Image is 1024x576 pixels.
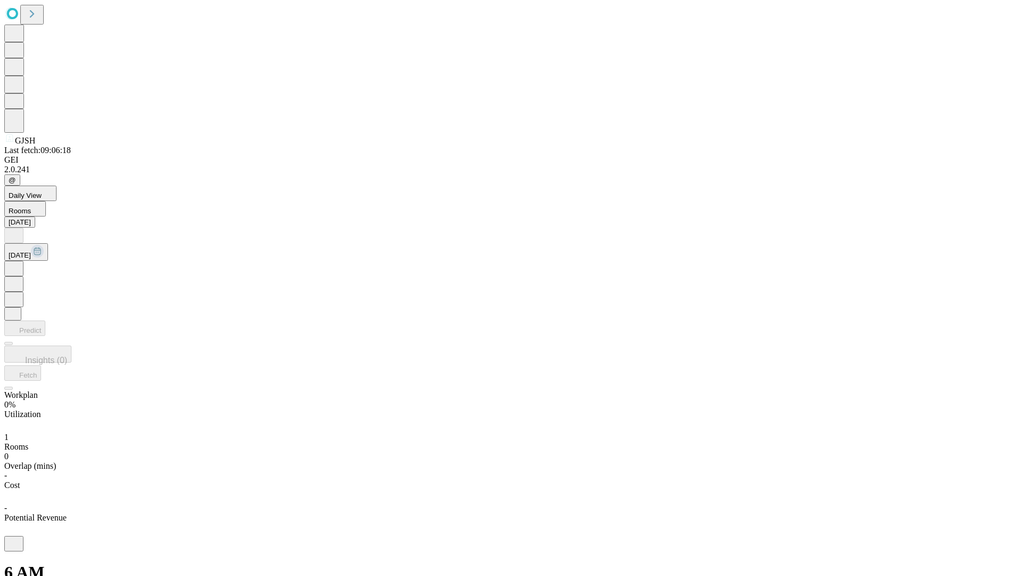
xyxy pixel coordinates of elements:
button: Rooms [4,201,46,217]
span: [DATE] [9,251,31,259]
span: Potential Revenue [4,513,67,522]
button: @ [4,174,20,186]
span: Rooms [9,207,31,215]
span: - [4,471,7,480]
span: @ [9,176,16,184]
button: Daily View [4,186,57,201]
span: Insights (0) [25,356,67,365]
span: Cost [4,481,20,490]
span: 0% [4,400,15,409]
div: GEI [4,155,1020,165]
button: [DATE] [4,217,35,228]
span: Rooms [4,442,28,451]
button: Fetch [4,365,41,381]
span: Workplan [4,390,38,399]
span: Daily View [9,191,42,199]
button: Predict [4,321,45,336]
span: 0 [4,452,9,461]
span: Overlap (mins) [4,461,56,470]
span: - [4,503,7,513]
span: Last fetch: 09:06:18 [4,146,71,155]
button: [DATE] [4,243,48,261]
span: 1 [4,433,9,442]
span: Utilization [4,410,41,419]
div: 2.0.241 [4,165,1020,174]
button: Insights (0) [4,346,71,363]
span: GJSH [15,136,35,145]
